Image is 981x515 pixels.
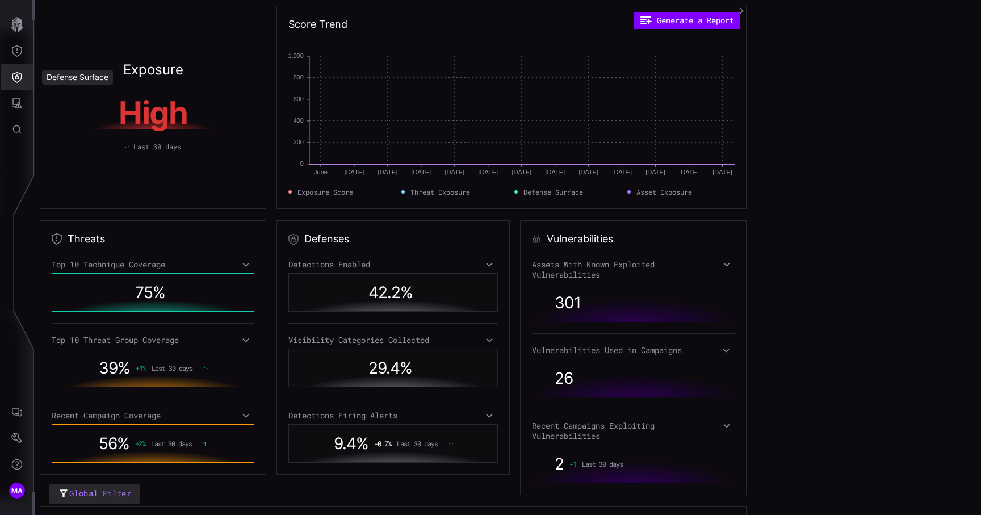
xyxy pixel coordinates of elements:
[555,293,581,312] span: 301
[297,187,353,197] span: Exposure Score
[578,169,598,175] text: [DATE]
[411,169,431,175] text: [DATE]
[314,169,328,175] text: June
[293,139,303,145] text: 200
[52,411,254,421] div: Recent Campaign Coverage
[569,460,576,468] span: -1
[52,259,254,270] div: Top 10 Technique Coverage
[344,169,364,175] text: [DATE]
[288,259,498,270] div: Detections Enabled
[151,439,192,447] span: Last 30 days
[397,439,438,447] span: Last 30 days
[52,335,254,345] div: Top 10 Threat Group Coverage
[368,358,412,378] span: 29.4 %
[11,485,23,497] span: MA
[58,97,248,129] h1: High
[547,232,613,246] h2: Vulnerabilities
[478,169,498,175] text: [DATE]
[368,283,413,302] span: 42.2 %
[152,364,192,372] span: Last 30 days
[293,117,303,124] text: 400
[645,169,665,175] text: [DATE]
[135,439,145,447] span: + 2 %
[49,484,140,504] button: Global Filter
[1,478,33,504] button: MA
[545,169,565,175] text: [DATE]
[133,141,181,152] span: Last 30 days
[293,74,303,81] text: 800
[612,169,632,175] text: [DATE]
[334,434,368,453] span: 9.4 %
[304,232,349,246] h2: Defenses
[69,487,131,501] span: Global Filter
[136,364,146,372] span: + 1 %
[410,187,470,197] span: Threat Exposure
[679,169,699,175] text: [DATE]
[288,52,304,59] text: 1,000
[378,169,397,175] text: [DATE]
[532,259,735,280] div: Assets With Known Exploited Vulnerabilities
[555,369,573,388] span: 26
[634,12,740,29] button: Generate a Report
[582,460,623,468] span: Last 30 days
[123,63,183,77] h2: Exposure
[42,70,113,85] div: Defense Surface
[288,18,347,31] h2: Score Trend
[636,187,692,197] span: Asset Exposure
[555,454,564,474] span: 2
[288,335,498,345] div: Visibility Categories Collected
[293,95,303,102] text: 600
[712,169,732,175] text: [DATE]
[99,358,130,378] span: 39 %
[374,439,391,447] span: -0.7 %
[523,187,583,197] span: Defense Surface
[445,169,464,175] text: [DATE]
[532,421,735,441] div: Recent Campaigns Exploiting Vulnerabilities
[532,345,735,355] div: Vulnerabilities Used in Campaigns
[288,411,498,421] div: Detections Firing Alerts
[300,160,304,167] text: 0
[99,434,129,453] span: 56 %
[68,232,105,246] h2: Threats
[512,169,531,175] text: [DATE]
[135,283,165,302] span: 75 %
